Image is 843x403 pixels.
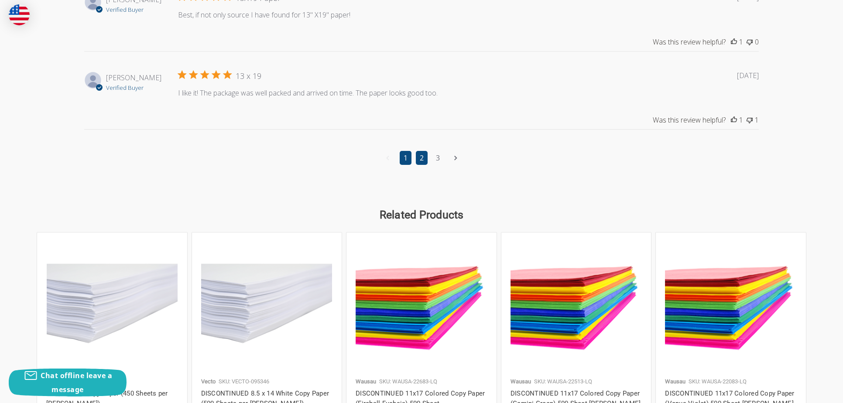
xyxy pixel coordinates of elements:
[106,6,144,14] span: Verified Buyer
[511,260,642,354] img: 11x17 Colored Copy Paper (Gemini Green) 500 Sheet Ream
[356,377,376,386] p: Wausau
[219,377,269,386] p: SKU: VECTO-095346
[106,73,161,82] span: Chris S.
[201,377,216,386] p: Vecto
[534,377,592,386] p: SKU: WAUSA-22513-LQ
[432,151,444,165] a: Navigate to page 3 of comments
[747,37,753,47] button: This review was not helpful
[665,377,685,386] p: Wausau
[653,115,726,125] div: Was this review helpful?
[739,37,743,47] div: 1
[9,369,127,396] button: Chat offline leave a message
[236,71,261,81] div: 13 x 19
[382,151,393,165] a: Navigate to previous page
[356,242,487,372] a: 11x17 Colored Copy Paper (Fireball Fuchsia) 500 Sheet Ream
[731,115,737,125] button: This review was helpful
[201,242,333,372] img: 8.5 x 14 White Copy Paper (500 Sheets per Ream)
[9,4,30,25] img: duty and tax information for United States
[178,71,231,79] div: 5 out of 5 stars
[37,207,806,223] h2: Related Products
[771,379,843,403] iframe: Google Customer Reviews
[511,242,642,372] a: 11x17 Colored Copy Paper (Gemini Green) 500 Sheet Ream
[653,37,726,47] div: Was this review helpful?
[400,151,411,165] a: Navigate to page 1 of comments
[731,37,737,47] button: This review was helpful
[689,377,747,386] p: SKU: WAUSA-22083-LQ
[416,151,428,165] a: Navigate to page 2 of comments
[106,84,144,92] span: Verified Buyer
[450,151,461,165] a: Navigate to next page
[511,377,531,386] p: Wausau
[356,260,487,354] img: 11x17 Colored Copy Paper (Fireball Fuchsia) 500 Sheet Ream
[755,37,759,47] div: 0
[755,115,759,125] div: 1
[46,242,178,372] img: 13x19 White Copy Paper (450 Sheets per Ream)
[379,377,437,386] p: SKU: WAUSA-22683-LQ
[41,371,112,394] span: Chat offline leave a message
[665,260,797,354] img: 11x17 Colored Copy Paper (Venus Violet) 500 Sheet Ream
[747,115,753,125] button: This review was not helpful
[737,71,759,80] div: [DATE]
[665,242,797,372] a: 11x17 Colored Copy Paper (Venus Violet) 500 Sheet Ream
[739,115,743,125] div: 1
